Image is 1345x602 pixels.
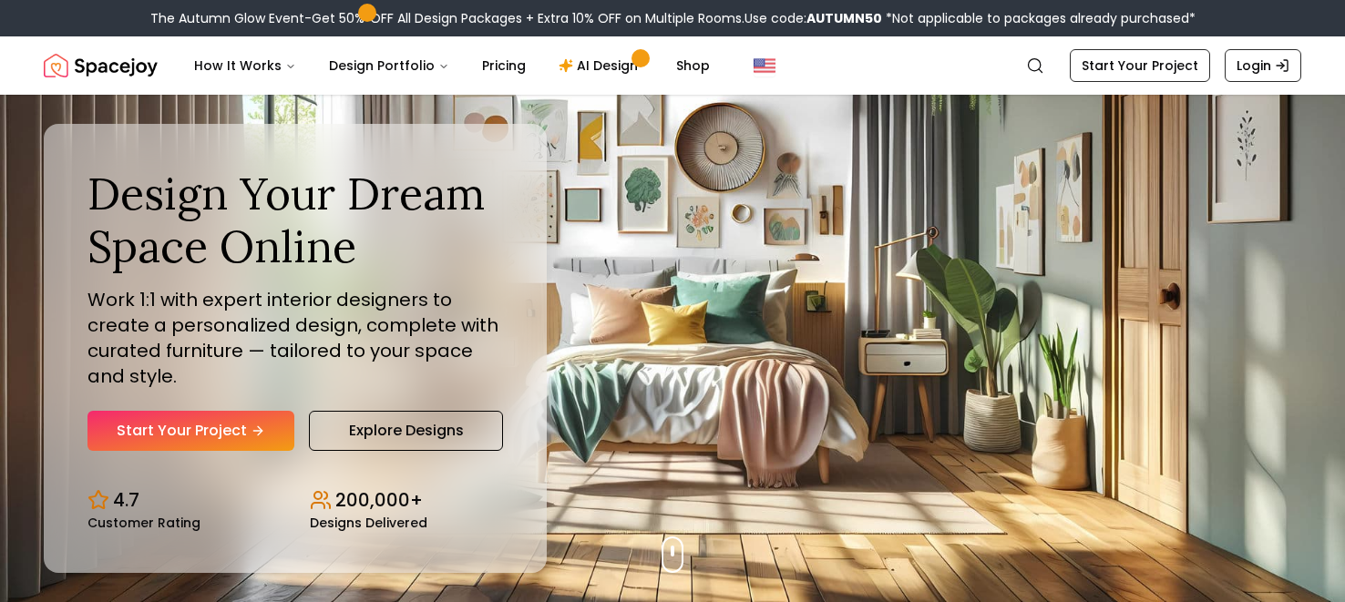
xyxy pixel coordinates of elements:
[44,36,1301,95] nav: Global
[87,168,503,272] h1: Design Your Dream Space Online
[744,9,882,27] span: Use code:
[882,9,1196,27] span: *Not applicable to packages already purchased*
[113,487,139,513] p: 4.7
[150,9,1196,27] div: The Autumn Glow Event-Get 50% OFF All Design Packages + Extra 10% OFF on Multiple Rooms.
[87,473,503,529] div: Design stats
[662,47,724,84] a: Shop
[87,287,503,389] p: Work 1:1 with expert interior designers to create a personalized design, complete with curated fu...
[467,47,540,84] a: Pricing
[806,9,882,27] b: AUTUMN50
[544,47,658,84] a: AI Design
[754,55,775,77] img: United States
[309,411,503,451] a: Explore Designs
[87,411,294,451] a: Start Your Project
[314,47,464,84] button: Design Portfolio
[44,47,158,84] img: Spacejoy Logo
[1225,49,1301,82] a: Login
[335,487,423,513] p: 200,000+
[180,47,724,84] nav: Main
[87,516,200,529] small: Customer Rating
[310,516,427,529] small: Designs Delivered
[1070,49,1210,82] a: Start Your Project
[180,47,311,84] button: How It Works
[44,47,158,84] a: Spacejoy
